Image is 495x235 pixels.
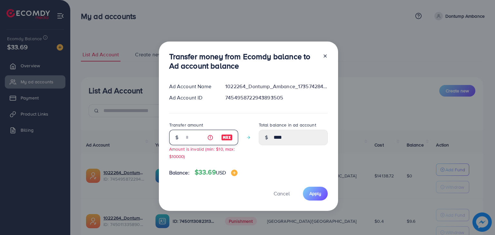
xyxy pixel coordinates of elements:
[220,83,333,90] div: 1022264_Dontump_Ambance_1735742847027
[309,190,321,197] span: Apply
[195,168,238,176] h4: $33.69
[221,134,233,141] img: image
[303,187,328,201] button: Apply
[169,52,317,70] h3: Transfer money from Ecomdy balance to Ad account balance
[169,169,189,176] span: Balance:
[169,146,235,159] small: Amount is invalid (min: $10, max: $10000)
[231,170,238,176] img: image
[259,122,316,128] label: Total balance in ad account
[274,190,290,197] span: Cancel
[169,122,203,128] label: Transfer amount
[164,94,220,101] div: Ad Account ID
[266,187,298,201] button: Cancel
[216,169,226,176] span: USD
[164,83,220,90] div: Ad Account Name
[220,94,333,101] div: 7454958722943893505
